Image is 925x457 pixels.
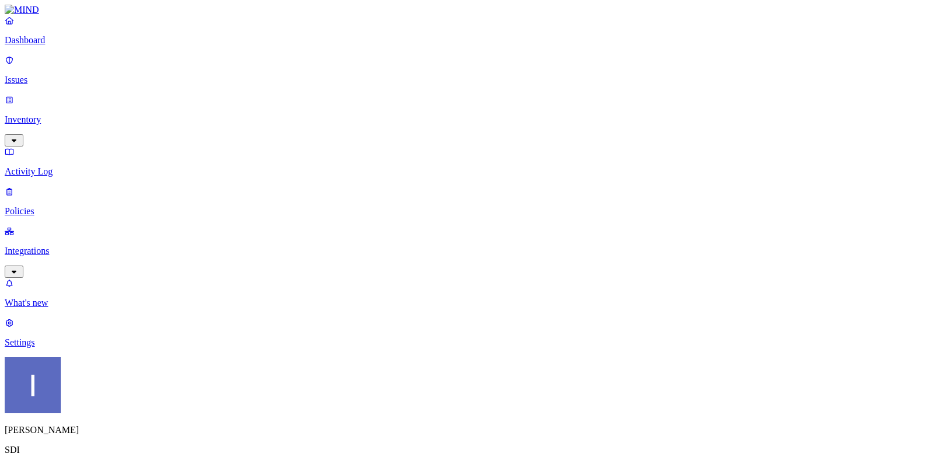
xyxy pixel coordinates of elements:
[5,298,920,308] p: What's new
[5,246,920,256] p: Integrations
[5,337,920,348] p: Settings
[5,95,920,145] a: Inventory
[5,278,920,308] a: What's new
[5,445,920,455] p: SDI
[5,5,39,15] img: MIND
[5,146,920,177] a: Activity Log
[5,226,920,276] a: Integrations
[5,166,920,177] p: Activity Log
[5,186,920,217] a: Policies
[5,425,920,435] p: [PERSON_NAME]
[5,114,920,125] p: Inventory
[5,5,920,15] a: MIND
[5,15,920,46] a: Dashboard
[5,75,920,85] p: Issues
[5,55,920,85] a: Issues
[5,357,61,413] img: Itai Schwartz
[5,35,920,46] p: Dashboard
[5,206,920,217] p: Policies
[5,318,920,348] a: Settings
